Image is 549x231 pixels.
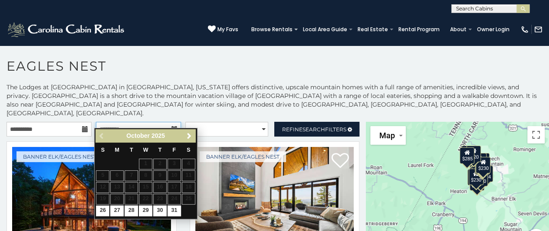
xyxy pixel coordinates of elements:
div: $230 [476,157,490,173]
a: My Favs [208,25,238,34]
span: My Favs [217,26,238,33]
img: phone-regular-white.png [520,25,529,34]
a: RefineSearchFilters [274,122,359,137]
span: October [126,132,150,139]
span: Map [379,131,394,140]
span: Search [302,126,325,133]
a: 27 [110,205,124,216]
div: $200 [475,153,490,169]
a: Local Area Guide [299,23,352,36]
button: Change map style [370,126,406,145]
span: Tuesday [130,147,133,153]
img: mail-regular-white.png [534,25,542,34]
a: Next [184,130,195,141]
a: 31 [168,205,181,216]
a: 28 [125,205,138,216]
a: 30 [153,205,167,216]
a: About [446,23,471,36]
span: Sunday [101,147,105,153]
a: Browse Rentals [247,23,297,36]
span: Refine Filters [282,126,346,133]
a: Real Estate [353,23,392,36]
a: 26 [96,205,109,216]
div: $305 [467,169,482,185]
span: Monday [115,147,120,153]
span: Friday [173,147,176,153]
a: Rental Program [394,23,444,36]
span: Wednesday [143,147,148,153]
div: $250 [473,170,488,186]
a: Owner Login [473,23,514,36]
div: $215 [470,174,484,190]
div: $285 [460,147,474,163]
a: Banner Elk/Eagles Nest [200,151,286,162]
div: $230 [469,168,483,185]
span: 2025 [151,132,165,139]
div: $720 [466,145,481,162]
span: Thursday [158,147,162,153]
span: Saturday [187,147,190,153]
a: Add to favorites [331,152,348,170]
a: 29 [139,205,152,216]
button: Toggle fullscreen view [527,126,545,143]
a: Banner Elk/Eagles Nest [16,151,103,162]
img: White-1-2.png [7,21,127,38]
span: Next [186,133,193,140]
div: $230 [475,157,490,173]
div: $225 [475,158,490,174]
